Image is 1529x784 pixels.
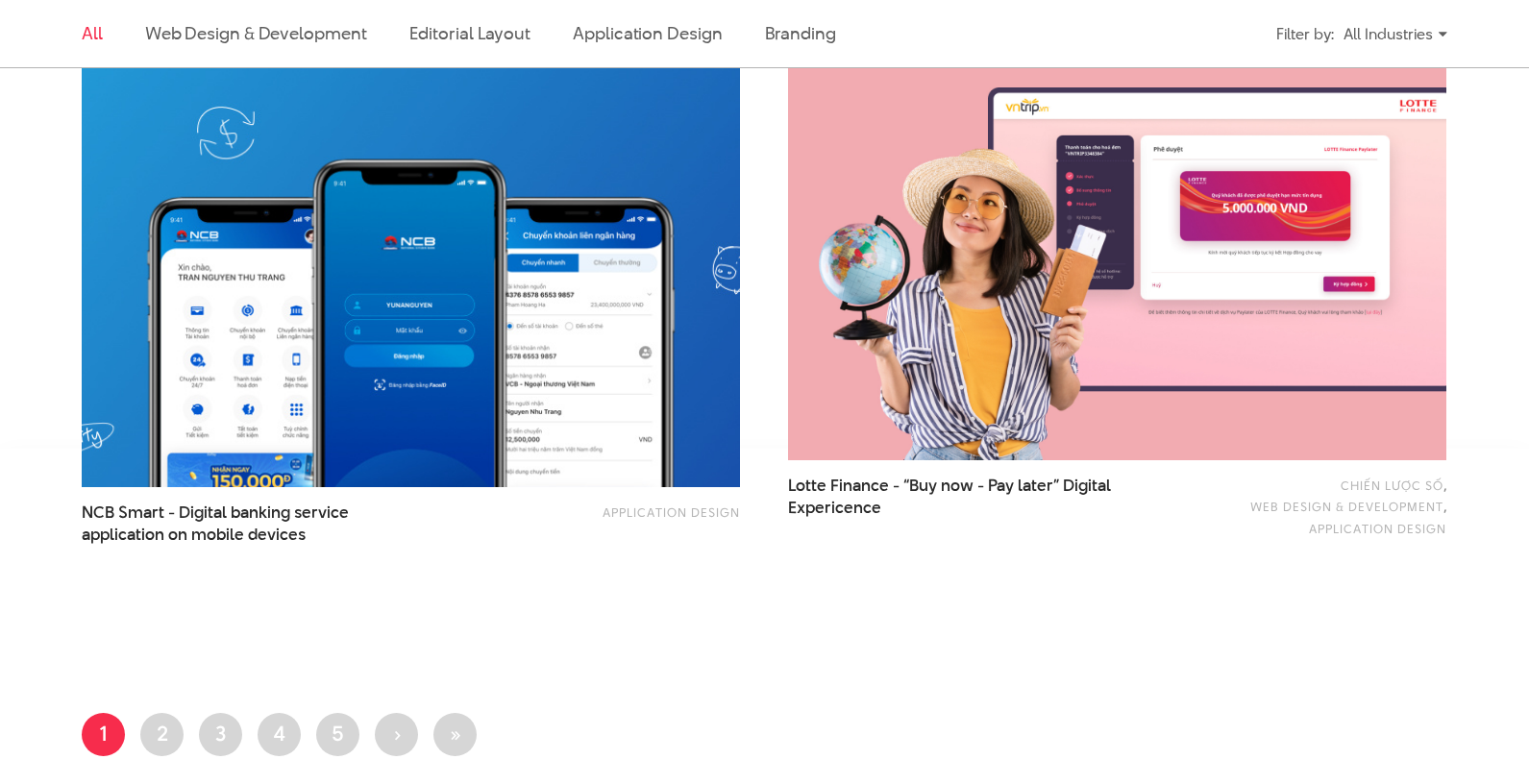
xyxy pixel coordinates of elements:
[49,24,774,509] img: NCB Smart - Ứng dụng dịch vụ ngân hàng điện tử
[1250,498,1443,515] a: Web Design & Development
[788,497,881,519] span: Expericence
[788,475,1150,523] span: Lotte Finance - “Buy now - Pay later” Digital
[1341,477,1443,494] a: Chiến lược số
[145,21,367,45] a: Web Design & Development
[1344,17,1447,51] div: All Industries
[82,502,444,550] span: NCB Smart - Digital banking service
[765,21,836,45] a: Branding
[449,719,461,747] span: »
[82,21,103,45] a: All
[409,21,531,45] a: Editorial Layout
[258,713,301,756] a: 4
[393,719,401,747] span: ›
[1276,17,1334,51] div: Filter by:
[1183,475,1446,539] div: , ,
[1309,520,1446,537] a: Application Design
[140,713,184,756] a: 2
[199,713,242,756] a: 3
[316,713,359,756] a: 5
[573,21,722,45] a: Application Design
[82,524,306,546] span: application on mobile devices
[788,475,1150,523] a: Lotte Finance - “Buy now - Pay later” DigitalExpericence
[788,19,1446,460] img: Thumbnail
[603,503,740,521] a: Application Design
[82,502,444,550] a: NCB Smart - Digital banking serviceapplication on mobile devices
